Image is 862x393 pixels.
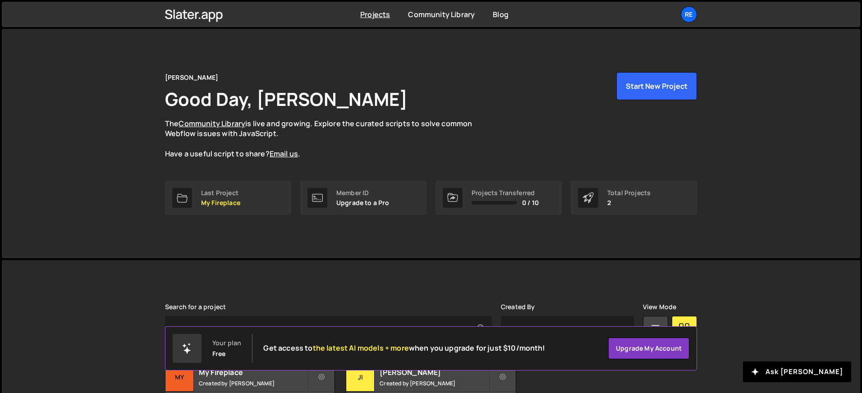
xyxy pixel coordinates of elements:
[346,363,375,392] div: Ji
[313,343,409,353] span: the latest AI models + more
[501,303,535,311] label: Created By
[201,199,240,206] p: My Fireplace
[743,361,851,382] button: Ask [PERSON_NAME]
[165,72,218,83] div: [PERSON_NAME]
[607,189,651,196] div: Total Projects
[165,87,408,111] h1: Good Day, [PERSON_NAME]
[263,344,545,352] h2: Get access to when you upgrade for just $10/month!
[336,189,390,196] div: Member ID
[165,303,226,311] label: Search for a project
[165,316,492,341] input: Type your project...
[380,367,488,377] h2: [PERSON_NAME]
[493,9,509,19] a: Blog
[212,339,241,347] div: Your plan
[199,367,307,377] h2: My Fireplace
[616,72,697,100] button: Start New Project
[212,350,226,357] div: Free
[522,199,539,206] span: 0 / 10
[179,119,245,128] a: Community Library
[681,6,697,23] a: Re
[199,379,307,387] small: Created by [PERSON_NAME]
[360,9,390,19] a: Projects
[643,303,676,311] label: View Mode
[165,363,194,392] div: My
[336,199,390,206] p: Upgrade to a Pro
[608,338,689,359] a: Upgrade my account
[408,9,475,19] a: Community Library
[607,199,651,206] p: 2
[270,149,298,159] a: Email us
[165,119,490,159] p: The is live and growing. Explore the curated scripts to solve common Webflow issues with JavaScri...
[472,189,539,196] div: Projects Transferred
[201,189,240,196] div: Last Project
[380,379,488,387] small: Created by [PERSON_NAME]
[165,181,291,215] a: Last Project My Fireplace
